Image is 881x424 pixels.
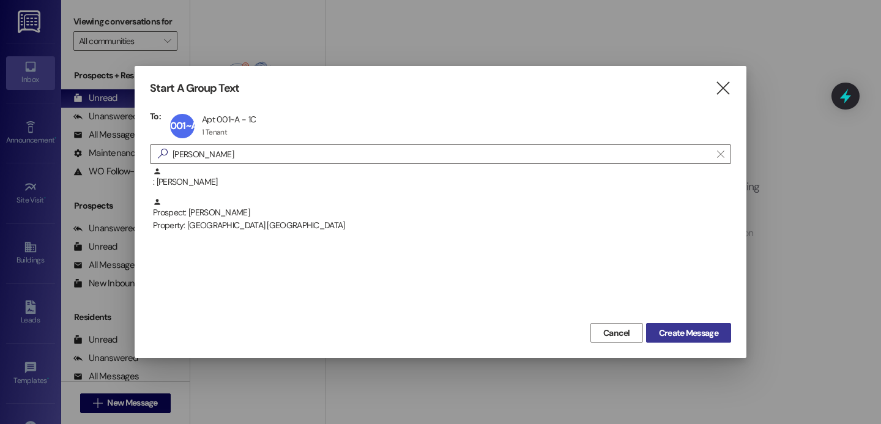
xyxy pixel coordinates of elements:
[646,323,731,343] button: Create Message
[202,127,227,137] div: 1 Tenant
[659,327,718,340] span: Create Message
[153,147,173,160] i: 
[150,81,239,95] h3: Start A Group Text
[717,149,724,159] i: 
[715,82,731,95] i: 
[173,146,711,163] input: Search for any contact or apartment
[590,323,643,343] button: Cancel
[150,198,731,228] div: Prospect: [PERSON_NAME]Property: [GEOGRAPHIC_DATA] [GEOGRAPHIC_DATA]
[202,114,256,125] div: Apt 001~A - 1C
[153,219,731,232] div: Property: [GEOGRAPHIC_DATA] [GEOGRAPHIC_DATA]
[170,119,197,132] span: 001~A
[153,198,731,232] div: Prospect: [PERSON_NAME]
[603,327,630,340] span: Cancel
[150,111,161,122] h3: To:
[150,167,731,198] div: : [PERSON_NAME]
[711,145,730,163] button: Clear text
[153,167,731,188] div: : [PERSON_NAME]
